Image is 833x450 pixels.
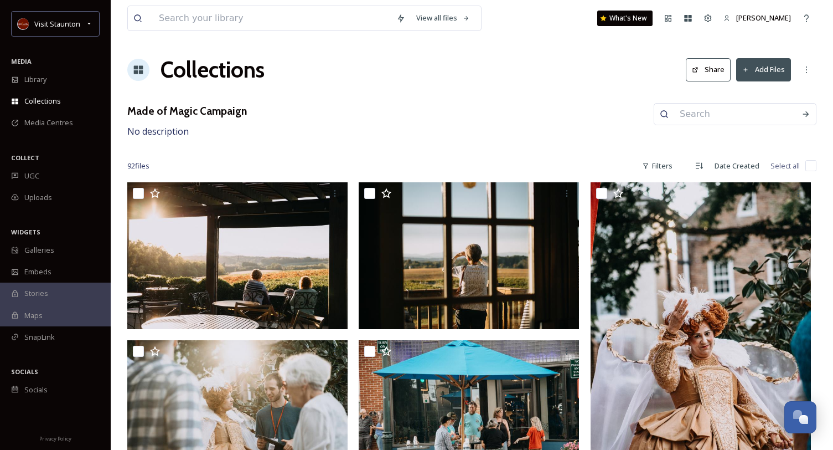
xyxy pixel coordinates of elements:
[686,58,731,81] button: Share
[24,74,46,85] span: Library
[736,58,791,81] button: Add Files
[127,182,348,330] img: tourbus2025-46.jpg
[24,288,48,299] span: Stories
[597,11,653,26] a: What's New
[34,19,80,29] span: Visit Staunton
[11,57,32,65] span: MEDIA
[39,435,71,442] span: Privacy Policy
[24,267,51,277] span: Embeds
[161,53,265,86] a: Collections
[736,13,791,23] span: [PERSON_NAME]
[784,401,816,433] button: Open Chat
[39,431,71,444] a: Privacy Policy
[709,155,765,177] div: Date Created
[24,245,54,255] span: Galleries
[24,310,43,321] span: Maps
[359,182,579,330] img: tourbus2025-45.jpg
[24,96,61,106] span: Collections
[770,161,800,171] span: Select all
[127,161,149,171] span: 92 file s
[24,385,48,395] span: Socials
[18,18,29,29] img: images.png
[718,7,796,29] a: [PERSON_NAME]
[674,102,796,126] input: Search
[127,125,189,137] span: No description
[24,171,39,181] span: UGC
[153,6,391,30] input: Search your library
[24,192,52,203] span: Uploads
[24,332,55,342] span: SnapLink
[411,7,475,29] a: View all files
[24,117,73,128] span: Media Centres
[637,155,678,177] div: Filters
[11,367,38,376] span: SOCIALS
[127,103,247,119] h3: Made of Magic Campaign
[11,228,40,236] span: WIDGETS
[11,154,39,162] span: COLLECT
